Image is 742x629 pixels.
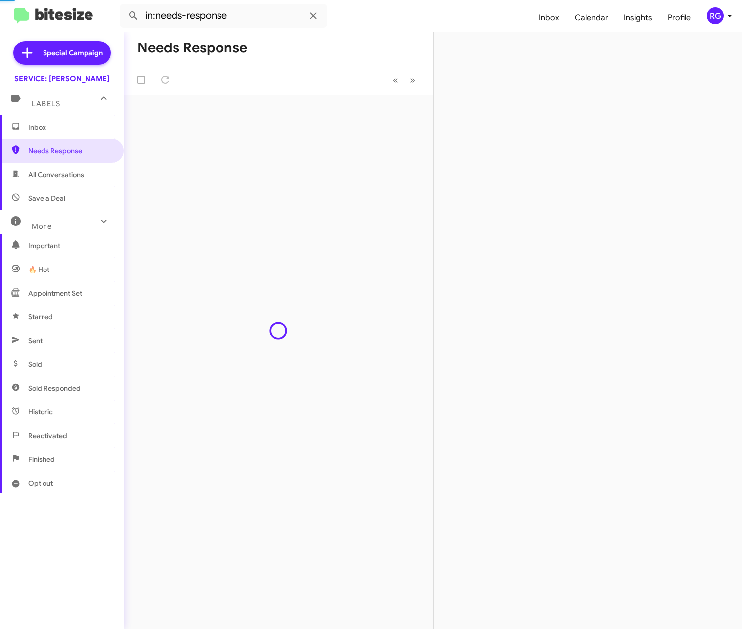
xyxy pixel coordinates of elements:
[43,48,103,58] span: Special Campaign
[28,431,67,441] span: Reactivated
[28,122,112,132] span: Inbox
[13,41,111,65] a: Special Campaign
[660,3,698,32] a: Profile
[28,478,53,488] span: Opt out
[28,336,43,346] span: Sent
[28,193,65,203] span: Save a Deal
[698,7,731,24] button: RG
[28,288,82,298] span: Appointment Set
[14,74,109,84] div: SERVICE: [PERSON_NAME]
[120,4,327,28] input: Search
[32,99,60,108] span: Labels
[28,359,42,369] span: Sold
[28,241,112,251] span: Important
[28,312,53,322] span: Starred
[404,70,421,90] button: Next
[410,74,415,86] span: »
[28,407,53,417] span: Historic
[567,3,616,32] a: Calendar
[137,40,247,56] h1: Needs Response
[28,170,84,180] span: All Conversations
[393,74,398,86] span: «
[32,222,52,231] span: More
[388,70,421,90] nav: Page navigation example
[28,454,55,464] span: Finished
[28,146,112,156] span: Needs Response
[387,70,404,90] button: Previous
[707,7,724,24] div: RG
[28,265,49,274] span: 🔥 Hot
[616,3,660,32] a: Insights
[28,383,81,393] span: Sold Responded
[531,3,567,32] a: Inbox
